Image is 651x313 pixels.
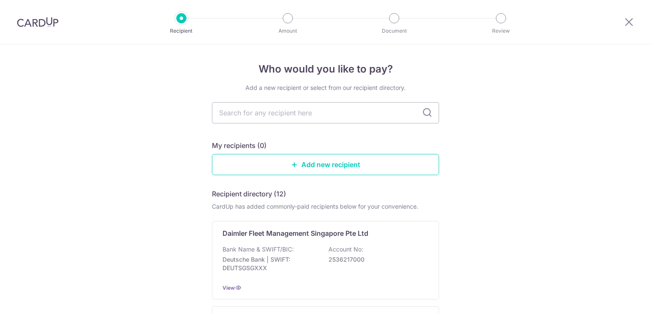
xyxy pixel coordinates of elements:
[150,27,213,35] p: Recipient
[256,27,319,35] p: Amount
[212,189,286,199] h5: Recipient directory (12)
[328,245,363,254] p: Account No:
[212,102,439,123] input: Search for any recipient here
[223,285,235,291] a: View
[223,255,317,272] p: Deutsche Bank | SWIFT: DEUTSGSGXXX
[212,202,439,211] div: CardUp has added commonly-paid recipients below for your convenience.
[328,255,423,264] p: 2536217000
[212,140,267,151] h5: My recipients (0)
[17,17,58,27] img: CardUp
[212,61,439,77] h4: Who would you like to pay?
[223,245,294,254] p: Bank Name & SWIFT/BIC:
[597,288,643,309] iframe: Opens a widget where you can find more information
[212,154,439,175] a: Add new recipient
[212,84,439,92] div: Add a new recipient or select from our recipient directory.
[223,228,368,238] p: Daimler Fleet Management Singapore Pte Ltd
[470,27,532,35] p: Review
[363,27,426,35] p: Document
